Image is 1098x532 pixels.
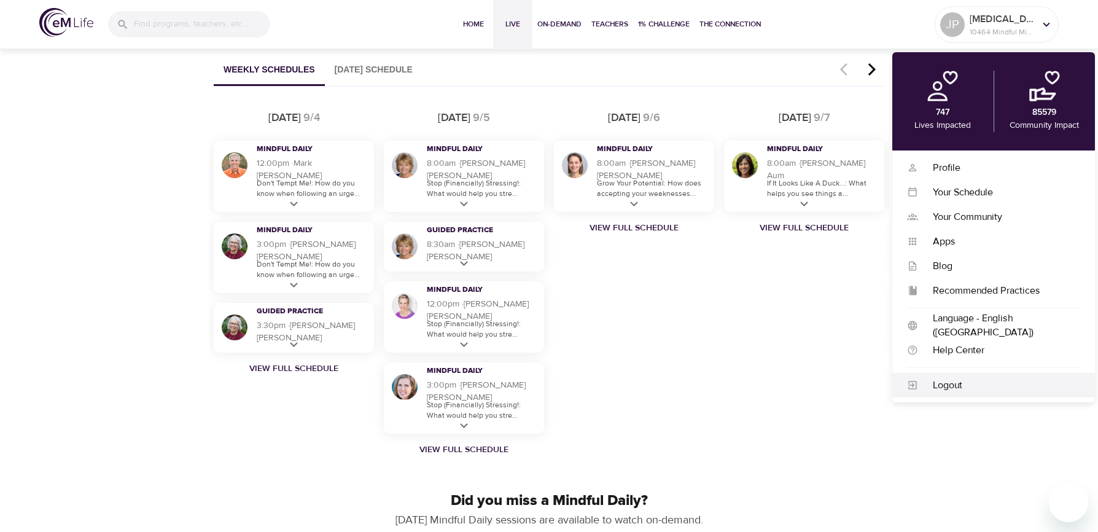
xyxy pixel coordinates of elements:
div: [DATE] [779,110,811,126]
div: Blog [918,259,1080,273]
p: Grow Your Potential: How does accepting your weaknesses... [597,178,708,199]
h3: Mindful Daily [767,144,862,155]
img: Deanna Burkett [560,151,590,180]
img: Lisa Wickham [390,232,419,261]
img: Breon Michel [390,372,419,402]
a: View Full Schedule [379,444,549,456]
div: 9/6 [643,110,660,126]
p: Don't Tempt Me!: How do you know when following an urge... [257,259,368,280]
h3: Mindful Daily [427,366,522,377]
div: Your Schedule [918,186,1080,200]
div: Logout [918,378,1080,393]
div: 9/5 [473,110,490,126]
p: Stop (Financially) Stressing!: What would help you stre... [427,400,538,421]
h3: Guided Practice [427,225,522,236]
div: 9/7 [814,110,830,126]
div: [DATE] [438,110,470,126]
div: [DATE] [608,110,640,126]
p: Stop (Financially) Stressing!: What would help you stre... [427,178,538,199]
div: JP [940,12,965,37]
div: [DATE] [268,110,301,126]
img: Lisa Wickham [390,151,419,180]
span: Teachers [591,18,628,31]
img: Mark Pirtle [220,151,249,180]
div: Profile [918,161,1080,175]
p: Don't Tempt Me!: How do you know when following an urge... [257,178,368,199]
a: View Full Schedule [719,222,889,234]
span: The Connection [699,18,761,31]
h5: 8:30am · [PERSON_NAME] [PERSON_NAME] [427,238,538,263]
img: Bernice Moore [220,313,249,342]
div: Help Center [918,343,1080,358]
h5: 8:00am · [PERSON_NAME] [PERSON_NAME] [597,157,708,182]
h3: Mindful Daily [257,225,352,236]
p: If It Looks Like A Duck...: What helps you see things a... [767,178,878,199]
p: Did you miss a Mindful Daily? [214,490,884,512]
p: 85579 [1032,106,1056,119]
span: Home [459,18,488,31]
span: On-Demand [537,18,582,31]
p: Community Impact [1010,119,1079,132]
a: View Full Schedule [209,362,379,375]
div: Language - English ([GEOGRAPHIC_DATA]) [918,311,1080,340]
span: 1% Challenge [638,18,690,31]
p: 10464 Mindful Minutes [970,26,1035,37]
p: Lives Impacted [914,119,971,132]
h5: 8:00am · [PERSON_NAME] Aum [767,157,878,182]
h5: 12:00pm · Mark [PERSON_NAME] [257,157,368,182]
h5: 8:00am · [PERSON_NAME] [PERSON_NAME] [427,157,538,182]
img: Kelly Barron [390,291,419,321]
div: 9/4 [303,110,320,126]
h3: Mindful Daily [597,144,692,155]
h3: Mindful Daily [257,144,352,155]
div: Apps [918,235,1080,249]
img: Alisha Aum [730,151,760,180]
h3: Guided Practice [257,307,352,317]
button: [DATE] Schedule [325,55,422,86]
div: Recommended Practices [918,284,1080,298]
img: logo [39,8,93,37]
img: community.png [1029,71,1060,101]
button: Weekly Schedules [214,55,325,86]
p: 747 [936,106,949,119]
span: Live [498,18,528,31]
h3: Mindful Daily [427,144,522,155]
h5: 3:00pm · [PERSON_NAME] [PERSON_NAME] [257,238,368,263]
input: Find programs, teachers, etc... [134,11,270,37]
h5: 3:30pm · [PERSON_NAME] [PERSON_NAME] [257,319,368,344]
div: Your Community [918,210,1080,224]
p: [DATE] Mindful Daily sessions are available to watch on-demand. [319,512,779,528]
img: personal.png [927,71,958,101]
a: View Full Schedule [549,222,719,234]
p: [MEDICAL_DATA] [970,12,1035,26]
iframe: Button to launch messaging window [1049,483,1088,522]
img: Bernice Moore [220,232,249,261]
h3: Mindful Daily [427,285,522,295]
h5: 3:00pm · [PERSON_NAME] [PERSON_NAME] [427,379,538,404]
h5: 12:00pm · [PERSON_NAME] [PERSON_NAME] [427,298,538,323]
p: Stop (Financially) Stressing!: What would help you stre... [427,319,538,340]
